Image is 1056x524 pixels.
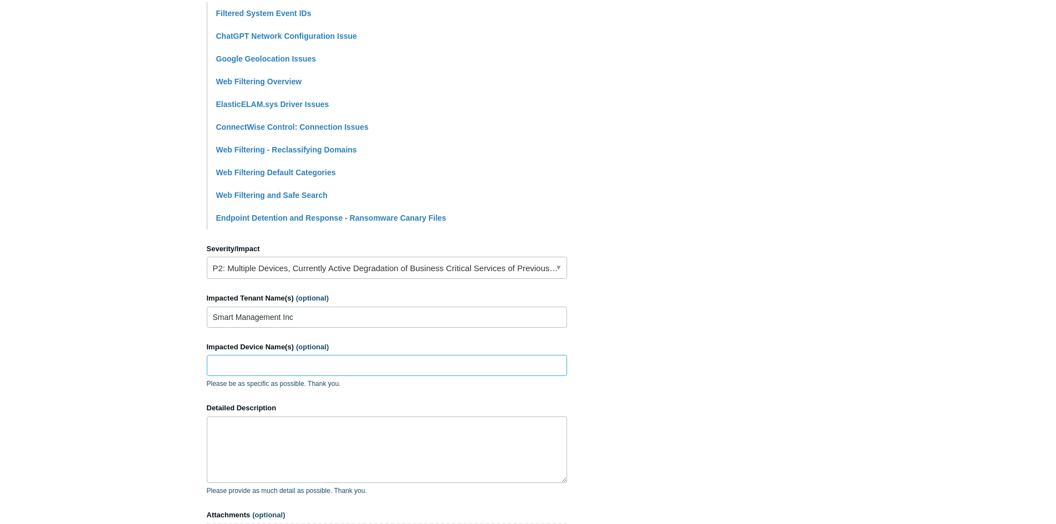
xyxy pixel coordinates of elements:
a: Web Filtering Overview [216,77,302,86]
label: Attachments [207,510,567,521]
label: Detailed Description [207,403,567,414]
a: Filtered System Event IDs [216,9,312,18]
a: Web Filtering and Safe Search [216,191,328,200]
a: ElasticELAM.sys Driver Issues [216,100,329,109]
a: ConnectWise Control: Connection Issues [216,123,369,131]
label: Impacted Device Name(s) [207,342,567,353]
label: Impacted Tenant Name(s) [207,293,567,304]
span: (optional) [296,343,329,351]
a: P2: Multiple Devices, Currently Active Degradation of Business Critical Services of Previously Wo... [207,257,567,279]
a: Google Geolocation Issues [216,54,316,63]
span: (optional) [252,511,285,519]
a: Endpoint Detention and Response - Ransomware Canary Files [216,213,446,222]
p: Please provide as much detail as possible. Thank you. [207,486,567,496]
a: Web Filtering - Reclassifying Domains [216,145,357,154]
span: (optional) [296,294,329,302]
p: Please be as specific as possible. Thank you. [207,379,567,389]
label: Severity/Impact [207,243,567,255]
a: Web Filtering Default Categories [216,168,336,177]
a: ChatGPT Network Configuration Issue [216,32,357,40]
